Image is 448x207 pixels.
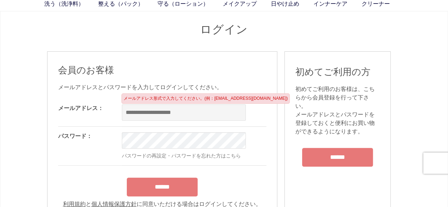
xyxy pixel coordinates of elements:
[295,85,380,136] div: 初めてご利用のお客様は、こちらから会員登録を行って下さい。 メールアドレスとパスワードを登録しておくと便利にお買い物ができるようになります。
[58,105,103,111] label: メールアドレス：
[63,201,86,207] a: 利用規約
[58,83,266,92] div: メールアドレスとパスワードを入力してログインしてください。
[47,22,401,37] h1: ログイン
[122,153,241,159] a: パスワードの再設定・パスワードを忘れた方はこちら
[121,93,290,104] div: メールアドレス形式で入力してください。(例：[EMAIL_ADDRESS][DOMAIN_NAME])
[58,65,114,75] span: 会員のお客様
[58,133,92,139] label: パスワード：
[295,67,370,77] span: 初めてご利用の方
[91,201,137,207] a: 個人情報保護方針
